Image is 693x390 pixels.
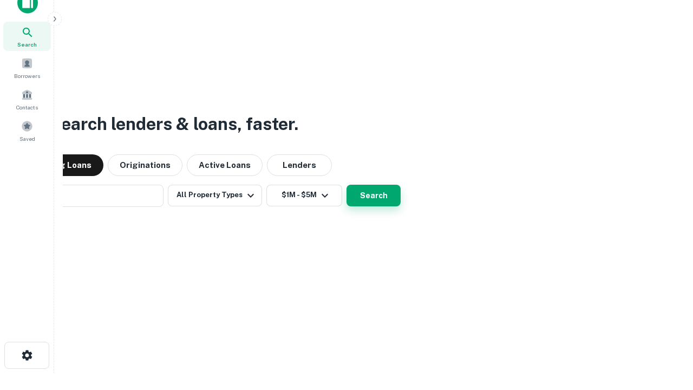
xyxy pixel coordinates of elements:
[3,116,51,145] a: Saved
[266,185,342,206] button: $1M - $5M
[49,111,298,137] h3: Search lenders & loans, faster.
[3,84,51,114] a: Contacts
[168,185,262,206] button: All Property Types
[108,154,182,176] button: Originations
[639,303,693,355] iframe: Chat Widget
[346,185,401,206] button: Search
[17,40,37,49] span: Search
[187,154,263,176] button: Active Loans
[3,22,51,51] a: Search
[16,103,38,112] span: Contacts
[14,71,40,80] span: Borrowers
[3,53,51,82] a: Borrowers
[19,134,35,143] span: Saved
[267,154,332,176] button: Lenders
